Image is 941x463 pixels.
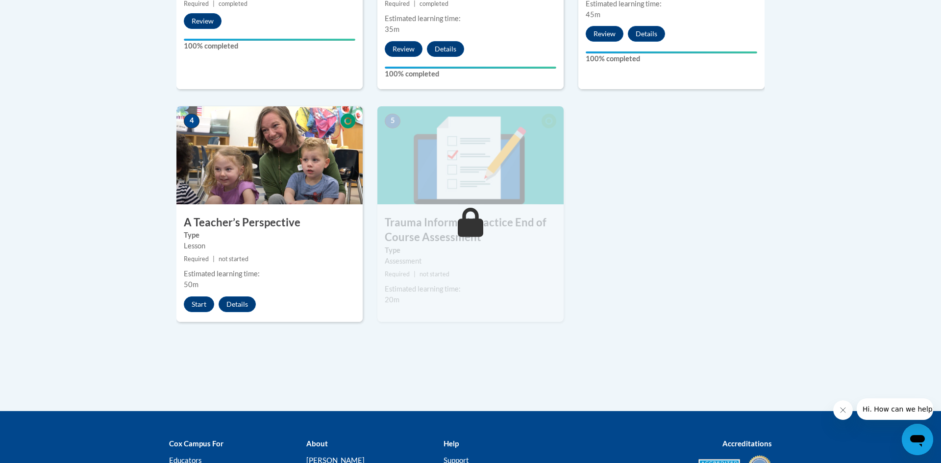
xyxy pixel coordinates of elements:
button: Details [427,41,464,57]
span: 35m [385,25,399,33]
button: Start [184,296,214,312]
button: Details [628,26,665,42]
span: Required [184,255,209,263]
div: Your progress [385,67,556,69]
b: Accreditations [722,439,772,448]
label: 100% completed [184,41,355,51]
b: Cox Campus For [169,439,223,448]
iframe: Message from company [857,398,933,420]
span: 5 [385,114,400,128]
div: Estimated learning time: [184,268,355,279]
span: Required [385,270,410,278]
h3: A Teacher’s Perspective [176,215,363,230]
button: Review [586,26,623,42]
span: 20m [385,295,399,304]
img: Course Image [377,106,564,204]
div: Lesson [184,241,355,251]
span: | [414,270,416,278]
button: Review [385,41,422,57]
b: About [306,439,328,448]
button: Details [219,296,256,312]
div: Your progress [184,39,355,41]
label: 100% completed [385,69,556,79]
iframe: Close message [833,400,853,420]
span: not started [420,270,449,278]
b: Help [444,439,459,448]
div: Your progress [586,51,757,53]
iframe: Button to launch messaging window [902,424,933,455]
h3: Trauma Informed Practice End of Course Assessment [377,215,564,245]
img: Course Image [176,106,363,204]
button: Review [184,13,222,29]
div: Estimated learning time: [385,13,556,24]
span: | [213,255,215,263]
div: Estimated learning time: [385,284,556,294]
span: not started [219,255,248,263]
span: 4 [184,114,199,128]
div: Assessment [385,256,556,267]
label: 100% completed [586,53,757,64]
span: Hi. How can we help? [6,7,79,15]
label: Type [184,230,355,241]
span: 50m [184,280,198,289]
label: Type [385,245,556,256]
span: 45m [586,10,600,19]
